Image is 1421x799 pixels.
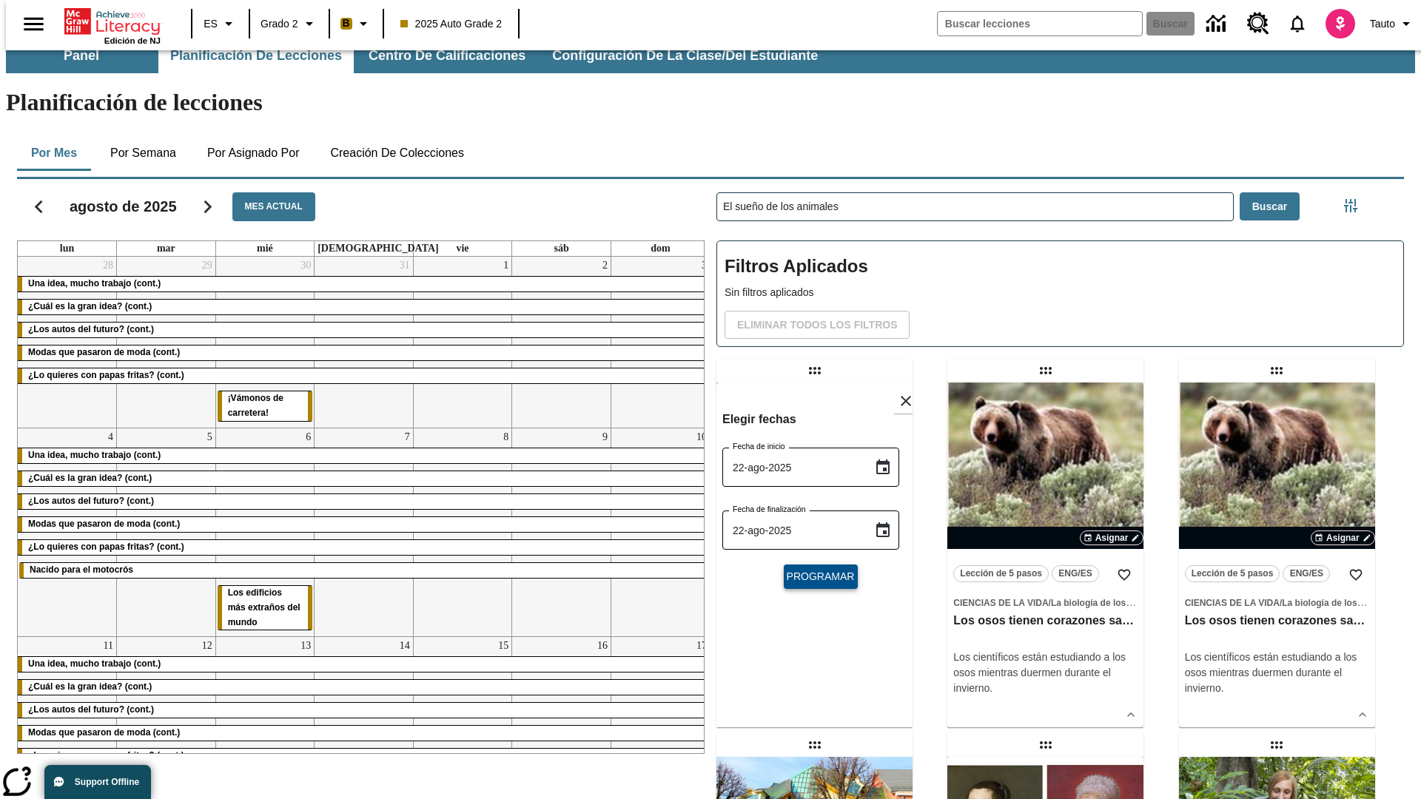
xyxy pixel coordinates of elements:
[400,16,503,32] span: 2025 Auto Grade 2
[397,257,413,274] a: 31 de julio de 2025
[28,704,154,715] span: ¿Los autos del futuro? (cont.)
[453,241,471,256] a: viernes
[57,241,77,256] a: lunes
[28,324,154,334] span: ¿Los autos del futuro? (cont.)
[64,7,161,36] a: Portada
[343,14,350,33] span: B
[868,516,898,545] button: Choose date, selected date is 22 ago 2025
[195,135,312,171] button: Por asignado por
[315,241,442,256] a: jueves
[1049,598,1051,608] span: /
[218,391,313,421] div: ¡Vámonos de carretera!
[298,257,314,274] a: 30 de julio de 2025
[215,257,315,428] td: 30 de julio de 2025
[228,393,283,418] span: ¡Vámonos de carretera!
[117,428,216,637] td: 5 de agosto de 2025
[1326,9,1355,38] img: avatar image
[197,10,244,37] button: Lenguaje: ES, Selecciona un idioma
[18,345,710,360] div: Modas que pasaron de moda (cont.)
[1185,598,1280,608] span: Ciencias de la Vida
[1192,566,1274,581] span: Lección de 5 pasos
[1278,4,1317,43] a: Notificaciones
[19,563,708,578] div: Nacido para el motocrós
[28,370,184,380] span: ¿Lo quieres con papas fritas? (cont.)
[17,135,91,171] button: Por mes
[28,658,161,669] span: Una idea, mucho trabajo (cont.)
[28,750,184,761] span: ¿Lo quieres con papas fritas? (cont.)
[953,598,1048,608] span: Ciencias de la Vida
[893,388,918,414] button: Cerrar
[215,428,315,637] td: 6 de agosto de 2025
[500,428,511,446] a: 8 de agosto de 2025
[733,441,785,452] label: Fecha de inicio
[413,428,512,637] td: 8 de agosto de 2025
[20,188,58,226] button: Regresar
[1370,16,1395,32] span: Tauto
[1265,733,1289,757] div: Lección arrastrable: La doctora de los perezosos
[1185,595,1369,610] span: Tema: Ciencias de la Vida/La biología de los sistemas humanos y la salud
[101,637,116,655] a: 11 de agosto de 2025
[18,726,710,741] div: Modas que pasaron de moda (cont.)
[18,517,710,532] div: Modas que pasaron de moda (cont.)
[28,473,152,483] span: ¿Cuál es la gran idea? (cont.)
[1317,4,1364,43] button: Escoja un nuevo avatar
[722,409,918,601] div: Choose date
[98,135,188,171] button: Por semana
[154,241,178,256] a: martes
[938,12,1142,36] input: Buscar campo
[64,5,161,45] div: Portada
[18,540,710,555] div: ¿Lo quieres con papas fritas? (cont.)
[70,198,177,215] h2: agosto de 2025
[315,257,414,428] td: 31 de julio de 2025
[1185,613,1369,629] h3: Los osos tienen corazones sanos, pero ¿por qué?
[7,38,155,73] button: Panel
[1034,359,1058,382] div: Lección arrastrable: Los osos tienen corazones sanos, pero ¿por qué?
[28,278,161,289] span: Una idea, mucho trabajo (cont.)
[512,428,611,637] td: 9 de agosto de 2025
[1265,359,1289,382] div: Lección arrastrable: Los osos tienen corazones sanos, pero ¿por qué?
[315,428,414,637] td: 7 de agosto de 2025
[594,637,611,655] a: 16 de agosto de 2025
[261,16,298,32] span: Grado 2
[1185,650,1369,696] p: Los científicos están estudiando a los osos mientras duermen durante el invierno.
[784,564,858,589] button: Programar
[540,38,830,73] button: Configuración de la clase/del estudiante
[335,10,378,37] button: Boost El color de la clase es anaranjado claro. Cambiar el color de la clase.
[953,595,1138,610] span: Tema: Ciencias de la Vida/La biología de los sistemas humanos y la salud
[18,494,710,509] div: ¿Los autos del futuro? (cont.)
[28,301,152,311] span: ¿Cuál es la gran idea? (cont.)
[397,637,413,655] a: 14 de agosto de 2025
[512,257,611,428] td: 2 de agosto de 2025
[611,428,710,637] td: 10 de agosto de 2025
[44,765,151,799] button: Support Offline
[18,368,710,383] div: ¿Lo quieres con papas fritas? (cont.)
[1179,382,1375,727] div: lesson details
[722,510,862,550] input: DD-MMMM-YYYY
[868,453,898,482] button: Choose date, selected date is 22 ago 2025
[402,428,413,446] a: 7 de agosto de 2025
[18,323,710,337] div: ¿Los autos del futuro? (cont.)
[18,300,710,314] div: ¿Cuál es la gran idea? (cont.)
[117,257,216,428] td: 29 de julio de 2025
[1343,562,1369,588] button: Añadir a mis Favoritas
[1336,191,1365,220] button: Menú lateral de filtros
[105,428,116,446] a: 4 de agosto de 2025
[716,240,1404,347] div: Filtros Aplicados
[953,613,1138,629] h3: Los osos tienen corazones sanos, pero ¿por qué?
[18,257,117,428] td: 28 de julio de 2025
[722,448,862,487] input: DD-MMMM-YYYY
[693,637,710,655] a: 17 de agosto de 2025
[104,36,161,45] span: Edición de NJ
[1290,566,1323,581] span: ENG/ES
[1197,4,1238,44] a: Centro de información
[599,428,611,446] a: 9 de agosto de 2025
[1058,566,1092,581] span: ENG/ES
[1111,562,1138,588] button: Añadir a mis Favoritas
[1185,565,1280,582] button: Lección de 5 pasos
[1351,704,1374,726] button: Ver más
[725,249,1396,285] h2: Filtros Aplicados
[413,257,512,428] td: 1 de agosto de 2025
[18,448,710,463] div: Una idea, mucho trabajo (cont.)
[733,504,806,515] label: Fecha de finalización
[1326,531,1360,545] span: Asignar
